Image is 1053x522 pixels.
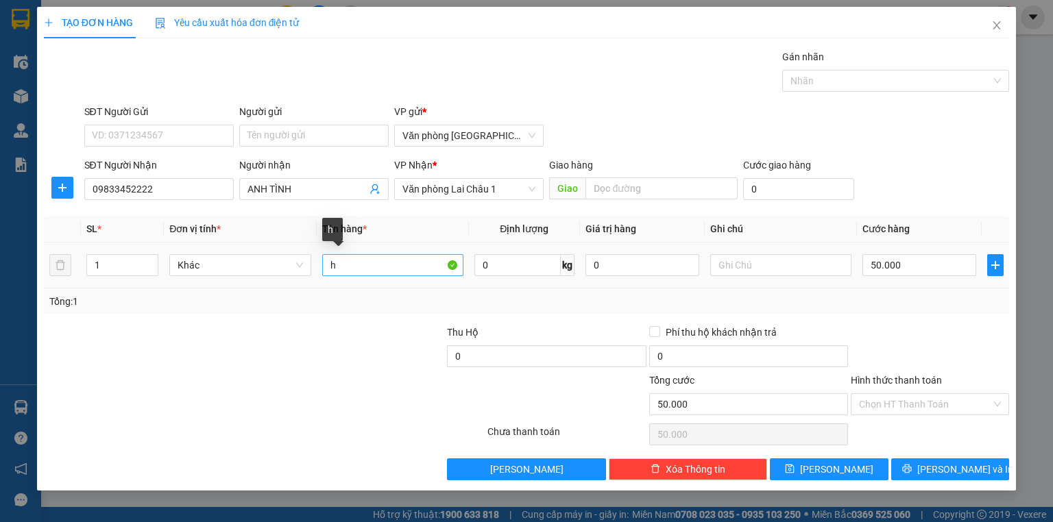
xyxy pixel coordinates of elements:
[490,462,564,477] span: [PERSON_NAME]
[322,223,367,234] span: Tên hàng
[500,223,548,234] span: Định lượng
[178,255,302,275] span: Khác
[155,18,166,29] img: icon
[402,125,535,146] span: Văn phòng Hà Nội
[239,104,389,119] div: Người gửi
[322,254,463,276] input: VD: Bàn, Ghế
[917,462,1013,477] span: [PERSON_NAME] và In
[549,160,593,171] span: Giao hàng
[978,7,1016,45] button: Close
[710,254,851,276] input: Ghi Chú
[851,375,942,386] label: Hình thức thanh toán
[49,254,71,276] button: delete
[862,223,910,234] span: Cước hàng
[705,216,857,243] th: Ghi chú
[782,51,824,62] label: Gán nhãn
[84,158,234,173] div: SĐT Người Nhận
[902,464,912,475] span: printer
[785,464,795,475] span: save
[51,177,73,199] button: plus
[891,458,1010,480] button: printer[PERSON_NAME] và In
[991,20,1002,31] span: close
[86,223,97,234] span: SL
[44,17,133,28] span: TẠO ĐƠN HÀNG
[743,160,811,171] label: Cước giao hàng
[585,254,699,276] input: 0
[770,458,888,480] button: save[PERSON_NAME]
[651,464,660,475] span: delete
[239,158,389,173] div: Người nhận
[394,104,544,119] div: VP gửi
[486,424,647,448] div: Chưa thanh toán
[666,462,725,477] span: Xóa Thông tin
[649,375,694,386] span: Tổng cước
[169,223,221,234] span: Đơn vị tính
[609,458,767,480] button: deleteXóa Thông tin
[585,223,636,234] span: Giá trị hàng
[370,184,380,195] span: user-add
[988,260,1003,271] span: plus
[660,325,782,340] span: Phí thu hộ khách nhận trả
[549,177,585,199] span: Giao
[987,254,1004,276] button: plus
[585,177,738,199] input: Dọc đường
[155,17,300,28] span: Yêu cầu xuất hóa đơn điện tử
[447,327,479,338] span: Thu Hộ
[561,254,574,276] span: kg
[44,18,53,27] span: plus
[52,182,73,193] span: plus
[743,178,854,200] input: Cước giao hàng
[49,294,407,309] div: Tổng: 1
[322,218,343,241] div: h
[402,179,535,199] span: Văn phòng Lai Châu 1
[447,458,605,480] button: [PERSON_NAME]
[84,104,234,119] div: SĐT Người Gửi
[800,462,873,477] span: [PERSON_NAME]
[394,160,433,171] span: VP Nhận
